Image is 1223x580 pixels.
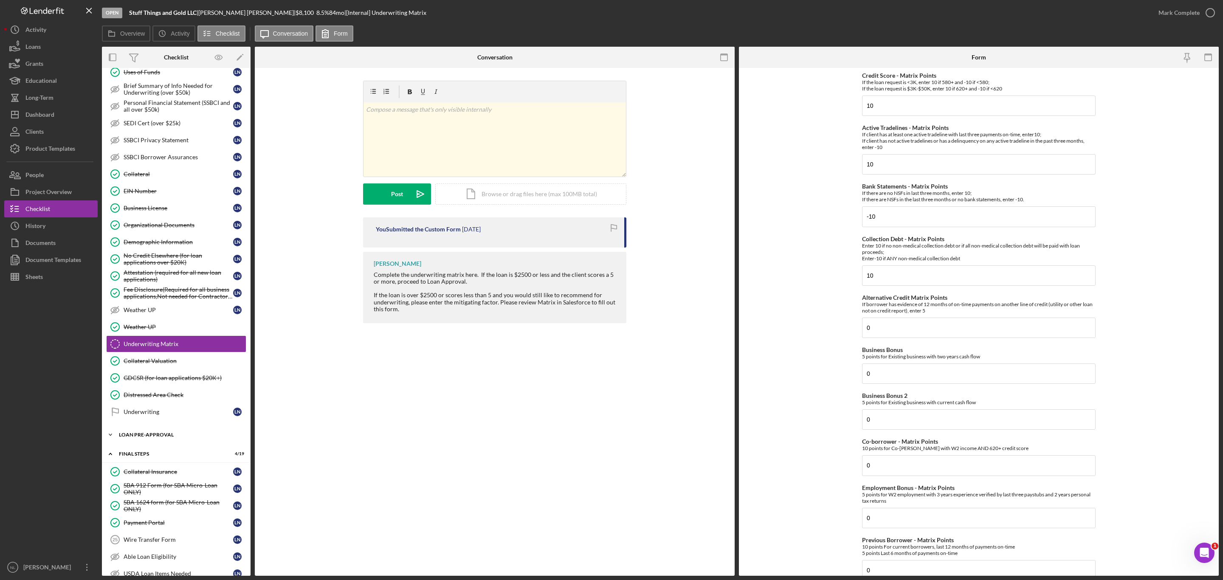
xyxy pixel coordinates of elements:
div: Complete the underwriting matrix here. If the loan is $2500 or less and the client scores a 5 or ... [374,271,618,285]
label: Bank Statements - Matrix Points [862,183,948,190]
div: SBA 912 Form (for SBA Micro-Loan ONLY) [124,482,233,496]
div: Personal Financial Statement (SSBCI and all over $50k) [124,99,233,113]
a: Underwriting Matrix [106,335,246,352]
div: Organizational Documents [124,222,233,228]
a: UnderwritingLN [106,403,246,420]
a: SEDI Cert (over $25k)LN [106,115,246,132]
div: Able Loan Eligibility [124,553,233,560]
a: Distressed Area Check [106,386,246,403]
time: 2025-09-09 14:28 [462,226,481,233]
button: Loans [4,38,98,55]
a: Collateral InsuranceLN [106,463,246,480]
div: 5 points for Existing business with two years cash flow [862,353,1096,360]
div: Brief Summary of Info Needed for Underwriting (over $50k) [124,82,233,96]
div: L N [233,119,242,127]
a: People [4,166,98,183]
div: SSBCI Privacy Statement [124,137,233,144]
div: SBA 1624 form (for SBA Micro-Loan ONLY) [124,499,233,512]
a: Payment PortalLN [106,514,246,531]
a: Organizational DocumentsLN [106,217,246,234]
span: $8,100 [296,9,314,16]
div: USDA Loan Items Needed [124,570,233,577]
button: Document Templates [4,251,98,268]
div: Collateral Valuation [124,358,246,364]
div: L N [233,102,242,110]
div: Product Templates [25,140,75,159]
a: SBA 912 Form (for SBA Micro-Loan ONLY)LN [106,480,246,497]
a: No Credit Elsewhere (for loan applications over $20K)LN [106,251,246,267]
div: 5 points for W2 employment with 3 years experience verified by last three paystubs and 2 years pe... [862,491,1096,504]
button: Grants [4,55,98,72]
div: You Submitted the Custom Form [376,226,461,233]
button: Checklist [4,200,98,217]
button: Post [363,183,431,205]
div: L N [233,552,242,561]
div: Project Overview [25,183,72,203]
a: Personal Financial Statement (SSBCI and all over $50k)LN [106,98,246,115]
div: Educational [25,72,57,91]
label: Alternative Credit Matrix Points [862,294,947,301]
label: Form [334,30,348,37]
a: SBA 1624 form (for SBA Micro-Loan ONLY)LN [106,497,246,514]
div: L N [233,85,242,93]
div: 10 points for Co-[PERSON_NAME] with W2 income AND 620+ credit score [862,445,1096,451]
button: Long-Term [4,89,98,106]
button: Documents [4,234,98,251]
div: L N [233,221,242,229]
div: L N [233,68,242,76]
button: History [4,217,98,234]
div: SEDI Cert (over $25k) [124,120,233,127]
div: History [25,217,45,237]
div: L N [233,255,242,263]
a: SSBCI Borrower AssurancesLN [106,149,246,166]
div: 10 points For current borrowers, last 12 months of payments on-time 5 points Last 6 months of pay... [862,543,1096,556]
div: L N [233,518,242,527]
a: EIN NumberLN [106,183,246,200]
button: Overview [102,25,150,42]
div: Dashboard [25,106,54,125]
div: Open [102,8,122,18]
label: Collection Debt - Matrix Points [862,235,944,242]
a: Weather UP [106,318,246,335]
button: Activity [4,21,98,38]
a: Dashboard [4,106,98,123]
div: EIN Number [124,188,233,194]
a: Sheets [4,268,98,285]
label: Activity [171,30,189,37]
tspan: 25 [113,537,118,542]
div: L N [233,408,242,416]
div: Long-Term [25,89,54,108]
button: NL[PERSON_NAME] [4,559,98,576]
button: Checklist [197,25,245,42]
div: If borrower has evidence of 12 months of on-time payments on another line of credit (utility or o... [862,301,1096,314]
a: Project Overview [4,183,98,200]
div: Collateral [124,171,233,177]
label: Checklist [216,30,240,37]
a: Demographic InformationLN [106,234,246,251]
div: Post [391,183,403,205]
div: 84 mo [329,9,344,16]
div: LOAN PRE-APPROVAL [119,432,240,437]
div: L N [233,238,242,246]
div: Document Templates [25,251,81,270]
div: Sheets [25,268,43,287]
label: Business Bonus 2 [862,392,907,399]
b: Stuff Things and Gold LLC [129,9,197,16]
div: L N [233,535,242,544]
div: L N [233,272,242,280]
div: Mark Complete [1158,4,1200,21]
div: L N [233,204,242,212]
div: L N [233,306,242,314]
a: 25Wire Transfer FormLN [106,531,246,548]
div: [PERSON_NAME] [PERSON_NAME] | [198,9,296,16]
div: Activity [25,21,46,40]
a: Business LicenseLN [106,200,246,217]
div: Demographic Information [124,239,233,245]
div: L N [233,170,242,178]
a: Educational [4,72,98,89]
div: If the loan request is <3K, enter 10 if 580+ and -10 if <580; If the loan request is $3K-$50K, en... [862,79,1096,92]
